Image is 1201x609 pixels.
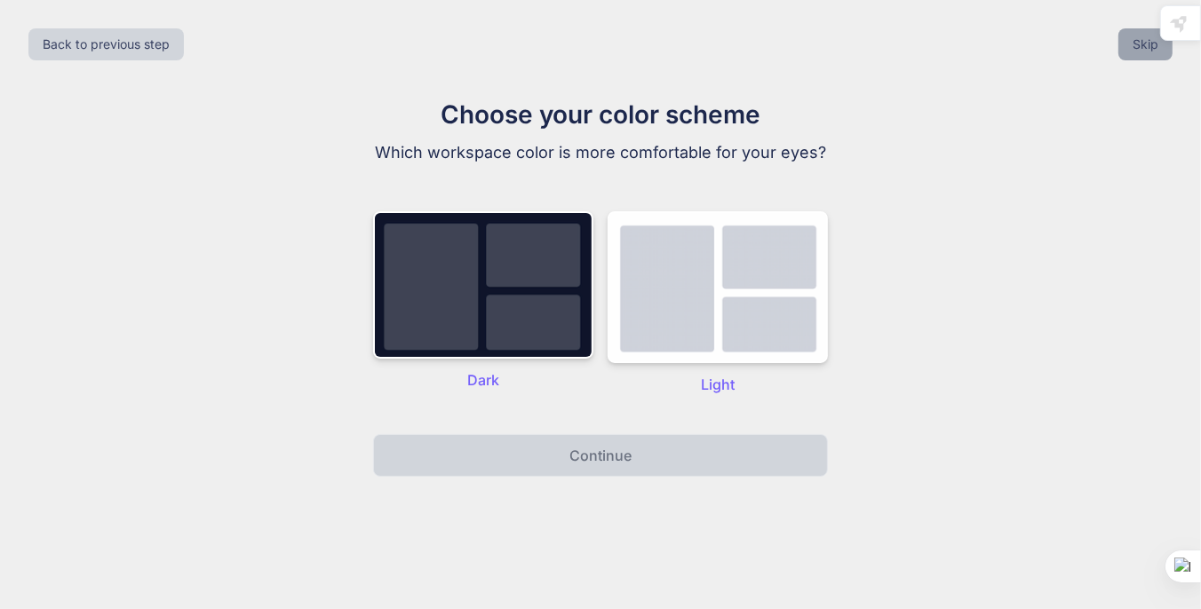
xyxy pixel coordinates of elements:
[373,369,593,391] p: Dark
[608,211,828,363] img: dark
[302,140,899,165] p: Which workspace color is more comfortable for your eyes?
[1118,28,1173,60] button: Skip
[373,211,593,359] img: dark
[28,28,184,60] button: Back to previous step
[608,374,828,395] p: Light
[569,445,632,466] p: Continue
[373,434,828,477] button: Continue
[302,96,899,133] h1: Choose your color scheme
